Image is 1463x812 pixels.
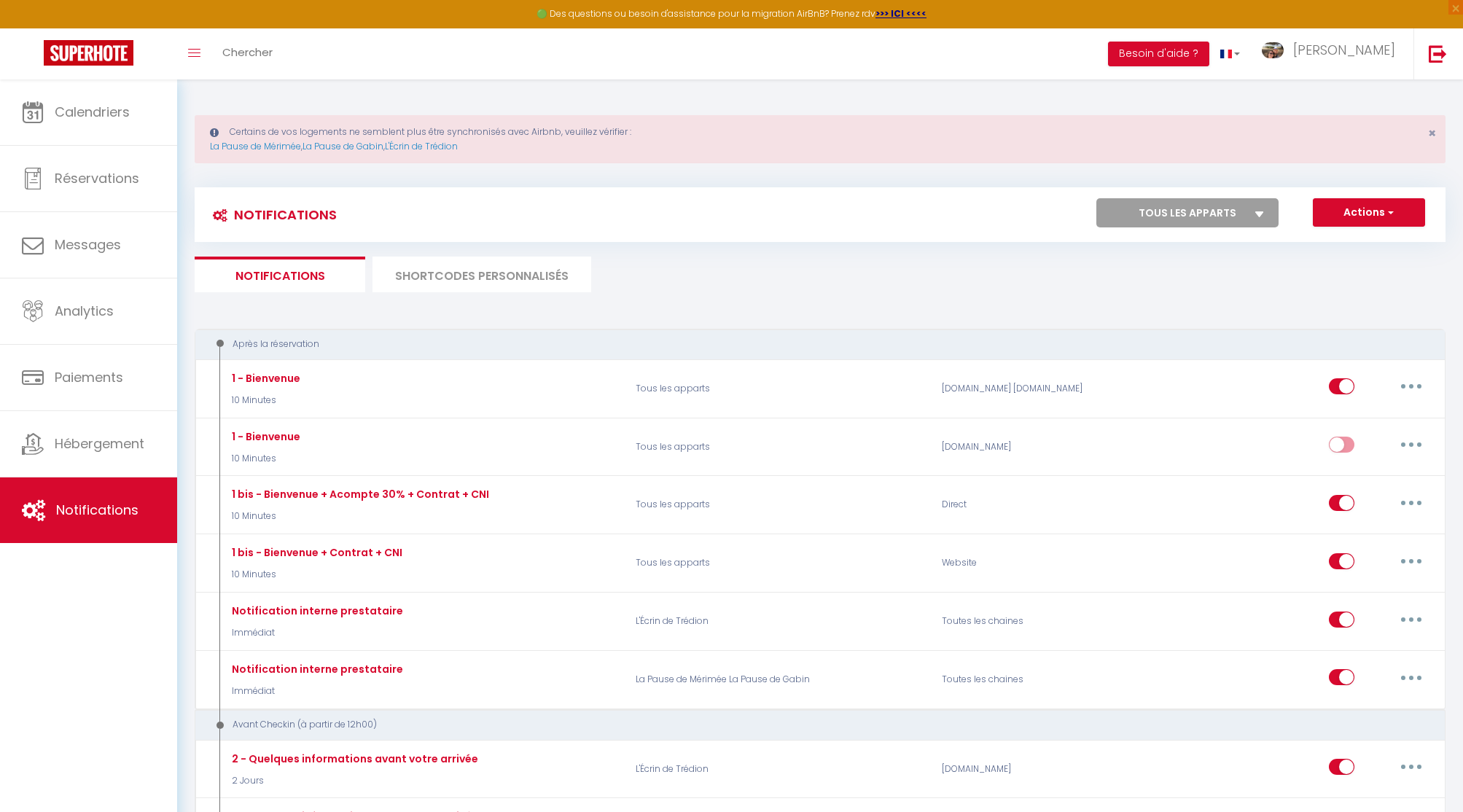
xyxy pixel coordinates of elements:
[228,394,300,407] p: 10 Minutes
[626,426,932,468] p: Tous les apparts
[228,684,403,698] p: Immédiat
[1251,28,1413,79] a: ... [PERSON_NAME]
[210,140,301,152] a: La Pause de Mérimée
[1262,42,1284,59] img: ...
[44,40,133,66] img: Super Booking
[211,28,284,79] a: Chercher
[626,484,932,526] p: Tous les apparts
[55,434,144,453] span: Hébergement
[1313,198,1425,227] button: Actions
[195,115,1446,163] div: Certains de vos logements ne semblent plus être synchronisés avec Airbnb, veuillez vérifier : , ,
[55,235,121,254] span: Messages
[228,429,300,445] div: 1 - Bienvenue
[1428,127,1436,140] button: Close
[222,44,273,60] span: Chercher
[56,501,139,519] span: Notifications
[1428,124,1436,142] span: ×
[303,140,383,152] a: La Pause de Gabin
[228,510,489,523] p: 10 Minutes
[228,751,478,767] div: 2 - Quelques informations avant votre arrivée
[228,544,402,561] div: 1 bis - Bienvenue + Contrat + CNI
[932,658,1136,700] div: Toutes les chaines
[228,774,478,788] p: 2 Jours
[195,257,365,292] li: Notifications
[228,452,300,466] p: 10 Minutes
[55,368,123,386] span: Paiements
[626,601,932,643] p: L'Écrin de Trédion
[55,103,130,121] span: Calendriers
[932,601,1136,643] div: Toutes les chaines
[55,302,114,320] span: Analytics
[932,426,1136,468] div: [DOMAIN_NAME]
[626,658,932,700] p: La Pause de Mérimée La Pause de Gabin
[228,486,489,502] div: 1 bis - Bienvenue + Acompte 30% + Contrat + CNI
[208,337,1408,351] div: Après la réservation
[385,140,458,152] a: L'Écrin de Trédion
[626,367,932,410] p: Tous les apparts
[208,718,1408,732] div: Avant Checkin (à partir de 12h00)
[228,370,300,386] div: 1 - Bienvenue
[932,367,1136,410] div: [DOMAIN_NAME] [DOMAIN_NAME]
[55,169,139,187] span: Réservations
[228,568,402,582] p: 10 Minutes
[875,7,926,20] a: >>> ICI <<<<
[1293,41,1395,59] span: [PERSON_NAME]
[206,198,337,231] h3: Notifications
[228,626,403,640] p: Immédiat
[626,542,932,585] p: Tous les apparts
[932,484,1136,526] div: Direct
[1429,44,1447,63] img: logout
[1108,42,1209,66] button: Besoin d'aide ?
[228,661,403,677] div: Notification interne prestataire
[932,748,1136,790] div: [DOMAIN_NAME]
[626,748,932,790] p: L'Écrin de Trédion
[372,257,591,292] li: SHORTCODES PERSONNALISÉS
[932,542,1136,585] div: Website
[228,603,403,619] div: Notification interne prestataire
